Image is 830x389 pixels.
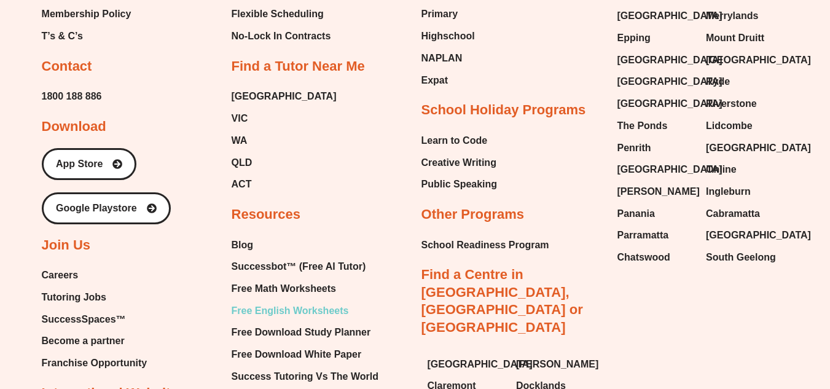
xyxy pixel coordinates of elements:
a: Find a Centre in [GEOGRAPHIC_DATA], [GEOGRAPHIC_DATA] or [GEOGRAPHIC_DATA] [421,267,583,335]
a: Mount Druitt [706,29,783,47]
span: Successbot™ (Free AI Tutor) [232,257,366,276]
a: Learn to Code [421,132,498,150]
a: Penrith [617,139,694,157]
span: [GEOGRAPHIC_DATA] [706,139,811,157]
span: VIC [232,109,248,128]
span: Chatswood [617,248,670,267]
span: NAPLAN [421,49,463,68]
span: [GEOGRAPHIC_DATA] [617,73,722,91]
span: [PERSON_NAME] [617,183,700,201]
span: [GEOGRAPHIC_DATA] [617,51,722,69]
a: Free Download White Paper [232,345,378,364]
span: Mount Druitt [706,29,764,47]
span: Online [706,160,737,179]
a: Tutoring Jobs [42,288,147,307]
h2: School Holiday Programs [421,101,586,119]
a: Free English Worksheets [232,302,378,320]
a: Lidcombe [706,117,783,135]
a: Creative Writing [421,154,498,172]
a: [GEOGRAPHIC_DATA] [706,139,783,157]
a: Riverstone [706,95,783,113]
a: School Readiness Program [421,236,549,254]
span: Free English Worksheets [232,302,349,320]
span: Free Math Worksheets [232,280,336,298]
a: 1800 188 886 [42,87,102,106]
h2: Download [42,118,106,136]
a: South Geelong [706,248,783,267]
a: [GEOGRAPHIC_DATA] [232,87,337,106]
a: The Ponds [617,117,694,135]
span: Highschool [421,27,475,45]
span: [GEOGRAPHIC_DATA] [617,7,722,25]
h2: Other Programs [421,206,525,224]
span: Tutoring Jobs [42,288,106,307]
a: Free Math Worksheets [232,280,378,298]
a: Google Playstore [42,192,171,224]
h2: Find a Tutor Near Me [232,58,365,76]
span: [GEOGRAPHIC_DATA] [617,160,722,179]
a: Ryde [706,73,783,91]
span: No-Lock In Contracts [232,27,331,45]
a: Panania [617,205,694,223]
span: Parramatta [617,226,669,245]
span: [GEOGRAPHIC_DATA] [706,226,811,245]
span: Riverstone [706,95,757,113]
span: Careers [42,266,79,285]
span: Panania [617,205,655,223]
a: Expat [421,71,480,90]
span: Cabramatta [706,205,760,223]
a: Successbot™ (Free AI Tutor) [232,257,378,276]
a: Success Tutoring Vs The World [232,367,378,386]
span: Ingleburn [706,183,751,201]
span: Epping [617,29,651,47]
span: QLD [232,154,253,172]
a: Become a partner [42,332,147,350]
span: WA [232,132,248,150]
a: App Store [42,148,136,180]
span: Penrith [617,139,651,157]
a: QLD [232,154,337,172]
a: Highschool [421,27,480,45]
a: Parramatta [617,226,694,245]
a: No-Lock In Contracts [232,27,336,45]
a: Franchise Opportunity [42,354,147,372]
span: Flexible Scheduling [232,5,324,23]
a: Online [706,160,783,179]
span: App Store [56,159,103,169]
a: Ingleburn [706,183,783,201]
a: SuccessSpaces™ [42,310,147,329]
h2: Join Us [42,237,90,254]
span: Creative Writing [421,154,496,172]
span: Public Speaking [421,175,498,194]
span: [GEOGRAPHIC_DATA] [428,355,533,374]
a: Merrylands [706,7,783,25]
a: T’s & C’s [42,27,131,45]
a: [PERSON_NAME] [617,183,694,201]
a: Primary [421,5,480,23]
a: Chatswood [617,248,694,267]
span: Expat [421,71,448,90]
span: Blog [232,236,254,254]
a: ACT [232,175,337,194]
a: Free Download Study Planner [232,323,378,342]
a: Flexible Scheduling [232,5,336,23]
h2: Resources [232,206,301,224]
span: [GEOGRAPHIC_DATA] [706,51,811,69]
a: VIC [232,109,337,128]
a: NAPLAN [421,49,480,68]
a: [GEOGRAPHIC_DATA] [617,51,694,69]
a: Careers [42,266,147,285]
span: ACT [232,175,252,194]
span: Lidcombe [706,117,753,135]
a: Membership Policy [42,5,131,23]
a: Epping [617,29,694,47]
iframe: Chat Widget [769,330,830,389]
a: [GEOGRAPHIC_DATA] [617,73,694,91]
span: The Ponds [617,117,668,135]
a: Cabramatta [706,205,783,223]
